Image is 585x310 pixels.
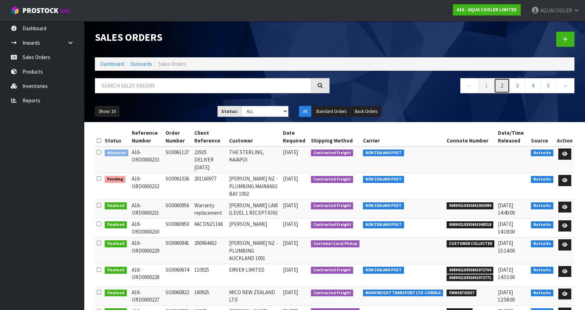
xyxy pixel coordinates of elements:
span: [DATE] 14:18:00 [498,221,515,235]
td: [PERSON_NAME] [227,219,281,238]
td: EMVER LIMITED [227,264,281,286]
td: SO0060956 [164,200,193,219]
a: 2 [494,78,510,93]
td: 22925 DELIVER [DATE] [193,146,228,173]
span: [DATE] [283,149,298,156]
input: Search sales orders [95,78,311,93]
td: MICO NEW ZEALAND LTD [227,286,281,305]
span: [DATE] [283,266,298,273]
span: [DATE] 12:58:00 [498,289,515,303]
th: Action [555,127,574,146]
span: Customer Local Pickup [311,240,360,247]
span: NEW ZEALAND POST [363,221,404,228]
span: Contracted Freight [311,221,353,228]
span: Finalised [105,290,127,297]
td: 110925 [193,264,228,286]
span: 00894210392601972764 [447,267,494,274]
td: SO0060674 [164,264,193,286]
td: SO0060822 [164,286,193,305]
a: 5 [540,78,556,93]
span: CUSTOMER COLLECTED [447,240,495,247]
th: Date Required [281,127,309,146]
span: Contracted Freight [311,150,353,157]
span: Contracted Freight [311,202,353,209]
span: 00894210392601948318 [447,221,494,228]
button: All [299,106,311,117]
button: Standard Orders [312,106,350,117]
span: [DATE] [283,289,298,296]
span: NEW ZEALAND POST [363,176,404,183]
td: 160925 [193,286,228,305]
td: [PERSON_NAME] LAW (LEVEL 1 RECEPTION) [227,200,281,219]
td: [PERSON_NAME] NZ - PLUMBING MAIRANGI BAY 1002 [227,173,281,200]
td: A16-ORD0000231 [130,200,164,219]
span: Contracted Freight [311,176,353,183]
span: [DATE] [283,202,298,209]
span: Finalised [105,221,127,228]
button: Show: 10 [95,106,119,117]
span: FWM58742557 [447,290,477,297]
td: A16-ORD0000228 [130,264,164,286]
a: Outwards [130,61,152,67]
img: cube-alt.png [11,6,19,15]
td: [PERSON_NAME] NZ - PLUMBING AUCKLAND 1001 [227,238,281,264]
span: Pending [105,176,125,183]
span: NEW ZEALAND POST [363,267,404,274]
span: Netsuite [531,240,553,247]
span: [DATE] [283,240,298,246]
span: AQUACOOLER [540,7,572,14]
td: SO0060941 [164,238,193,264]
span: 00894210392601972771 [447,274,494,281]
th: Status [103,127,130,146]
small: WMS [60,8,71,14]
a: 3 [509,78,525,93]
span: Netsuite [531,267,553,274]
td: A16-ORD0000229 [130,238,164,264]
td: A16-ORD0000227 [130,286,164,305]
h1: Sales Orders [95,32,330,43]
span: 00894210392601963984 [447,202,494,209]
strong: Status: [221,108,238,114]
td: #ACDNZ1166 [193,219,228,238]
span: [DATE] 14:53:00 [498,266,515,280]
span: [DATE] [283,175,298,182]
span: MAINFREIGHT TRANSPORT LTD -CONWLA [363,290,443,297]
nav: Page navigation [340,78,575,95]
th: Reference Number [130,127,164,146]
td: A16-ORD0000232 [130,173,164,200]
th: Customer [227,127,281,146]
span: Finalised [105,202,127,209]
td: SO0060950 [164,219,193,238]
td: THE STERLING, KAIAPOI [227,146,281,173]
th: Carrier [361,127,445,146]
span: Finalised [105,267,127,274]
span: Netsuite [531,290,553,297]
th: Connote Number [445,127,496,146]
td: A16-ORD0000233 [130,146,164,173]
th: Order Number [164,127,193,146]
a: 4 [525,78,541,93]
span: Contracted Freight [311,290,353,297]
td: 200964422 [193,238,228,264]
th: Client Reference [193,127,228,146]
span: Contracted Freight [311,267,353,274]
td: SO0061026 [164,173,193,200]
span: [DATE] [283,221,298,227]
td: 201160977 [193,173,228,200]
span: [DATE] 15:14:00 [498,240,515,254]
span: Sales Orders [158,61,186,67]
span: NEW ZEALAND POST [363,150,404,157]
td: Warranty replacement [193,200,228,219]
span: [DATE] 14:40:00 [498,202,515,216]
span: Netsuite [531,150,553,157]
span: Allocated [105,150,128,157]
a: → [556,78,574,93]
a: ← [460,78,479,93]
td: SO0061127 [164,146,193,173]
span: Netsuite [531,176,553,183]
th: Source [529,127,555,146]
td: A16-ORD0000230 [130,219,164,238]
th: Date/Time Released [496,127,529,146]
button: Back Orders [351,106,381,117]
span: Netsuite [531,221,553,228]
